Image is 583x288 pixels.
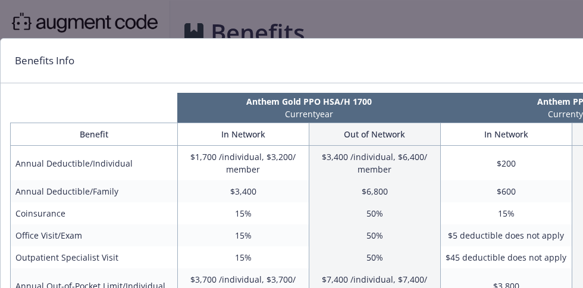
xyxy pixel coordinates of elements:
td: $45 deductible does not apply [440,246,572,268]
td: $200 [440,146,572,181]
td: 50% [309,202,440,224]
th: In Network [177,123,309,146]
h1: Benefits Info [15,53,74,68]
th: intentionally left blank [10,93,177,123]
td: 15% [440,202,572,224]
td: $3,400 [177,180,309,202]
th: Benefit [11,123,178,146]
td: 15% [177,224,309,246]
td: Annual Deductible/Family [11,180,178,202]
td: Coinsurance [11,202,178,224]
td: Annual Deductible/Individual [11,146,178,181]
p: Anthem Gold PPO HSA/H 1700 [180,95,438,108]
td: $5 deductible does not apply [440,224,572,246]
td: Office Visit/Exam [11,224,178,246]
td: 15% [177,246,309,268]
p: Current year [180,108,438,120]
th: In Network [440,123,572,146]
td: 15% [177,202,309,224]
td: $600 [440,180,572,202]
td: 50% [309,246,440,268]
td: 50% [309,224,440,246]
td: $1,700 /individual, $3,200/ member [177,146,309,181]
th: Out of Network [309,123,440,146]
td: Outpatient Specialist Visit [11,246,178,268]
td: $3,400 /individual, $6,400/ member [309,146,440,181]
td: $6,800 [309,180,440,202]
